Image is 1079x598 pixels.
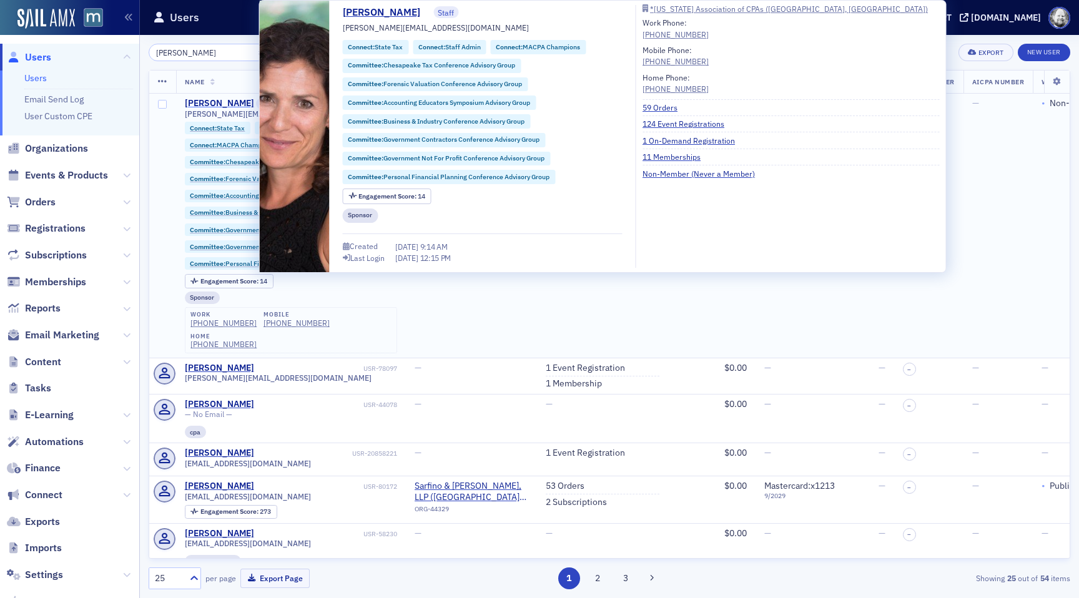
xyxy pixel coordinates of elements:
[25,515,60,529] span: Exports
[395,242,420,252] span: [DATE]
[185,555,242,567] div: CPE Registrant
[7,275,86,289] a: Memberships
[643,17,709,40] div: Work Phone:
[1042,447,1048,458] span: —
[724,480,747,491] span: $0.00
[1018,44,1070,61] a: New User
[7,435,84,449] a: Automations
[343,189,431,204] div: Engagement Score: 14
[256,449,397,458] div: USR-20858221
[7,142,88,155] a: Organizations
[343,22,529,33] span: [PERSON_NAME][EMAIL_ADDRESS][DOMAIN_NAME]
[190,140,217,149] span: Connect :
[25,195,56,209] span: Orders
[255,122,328,134] div: Connect:
[185,481,254,492] a: [PERSON_NAME]
[413,40,486,54] div: Connect:
[348,98,530,108] a: Committee:Accounting Educators Symposium Advisory Group
[190,158,357,166] a: Committee:Chesapeake Tax Conference Advisory Group
[433,6,458,18] span: Staff
[546,448,625,459] a: 1 Event Registration
[343,114,531,129] div: Committee:
[185,409,232,419] span: — No Email —
[348,79,383,88] span: Committee :
[185,257,398,270] div: Committee:
[348,117,525,127] a: Committee:Business & Industry Conference Advisory Group
[348,98,383,107] span: Committee :
[415,505,528,517] div: ORG-44329
[256,530,397,538] div: USR-58230
[185,528,254,539] a: [PERSON_NAME]
[200,278,267,285] div: 14
[25,248,87,262] span: Subscriptions
[348,79,522,89] a: Committee:Forensic Valuation Conference Advisory Group
[190,340,257,349] div: [PHONE_NUMBER]
[1042,527,1048,539] span: —
[7,195,56,209] a: Orders
[546,398,553,409] span: —
[256,483,397,491] div: USR-80172
[491,40,586,54] div: Connect:
[1042,98,1045,109] span: •
[7,488,62,502] a: Connect
[185,122,251,134] div: Connect:
[7,515,60,529] a: Exports
[200,508,271,515] div: 273
[972,527,979,539] span: —
[190,318,257,328] div: [PHONE_NUMBER]
[24,94,84,105] a: Email Send Log
[643,29,709,40] a: [PHONE_NUMBER]
[643,118,734,129] a: 124 Event Registrations
[643,44,709,67] div: Mobile Phone:
[84,8,103,27] img: SailAMX
[420,253,451,263] span: 12:15 PM
[343,152,551,166] div: Committee:
[255,46,266,57] button: ×
[185,505,277,519] div: Engagement Score: 273
[348,135,539,145] a: Committee:Government Contractors Conference Advisory Group
[764,492,835,500] span: 9 / 2029
[200,507,260,516] span: Engagement Score :
[643,5,939,12] a: *[US_STATE] Association of CPAs ([GEOGRAPHIC_DATA], [GEOGRAPHIC_DATA])
[185,373,372,383] span: [PERSON_NAME][EMAIL_ADDRESS][DOMAIN_NAME]
[190,260,392,268] a: Committee:Personal Financial Planning Conference Advisory Group
[546,378,602,390] a: 1 Membership
[1042,398,1048,409] span: —
[7,222,86,235] a: Registrations
[185,98,254,109] a: [PERSON_NAME]
[972,97,979,109] span: —
[185,399,254,410] a: [PERSON_NAME]
[496,42,580,52] a: Connect:MACPA Champions
[190,259,225,268] span: Committee :
[190,141,274,149] a: Connect:MACPA Champions
[972,362,979,373] span: —
[907,484,911,491] span: –
[415,362,421,373] span: —
[724,362,747,373] span: $0.00
[772,572,1070,584] div: Showing out of items
[879,527,885,539] span: —
[350,243,378,250] div: Created
[7,355,61,369] a: Content
[643,135,744,146] a: 1 On-Demand Registration
[348,172,383,181] span: Committee :
[185,492,311,501] span: [EMAIL_ADDRESS][DOMAIN_NAME]
[343,59,521,73] div: Committee:
[185,363,254,374] div: [PERSON_NAME]
[546,363,625,374] a: 1 Event Registration
[907,531,911,538] span: –
[764,447,771,458] span: —
[643,83,709,94] div: [PHONE_NUMBER]
[415,398,421,409] span: —
[415,527,421,539] span: —
[185,426,207,438] div: cpa
[190,243,387,251] a: Committee:Government Not For Profit Conference Advisory Group
[907,402,911,409] span: –
[350,255,385,262] div: Last Login
[25,568,63,582] span: Settings
[348,61,515,71] a: Committee:Chesapeake Tax Conference Advisory Group
[348,135,383,144] span: Committee :
[7,248,87,262] a: Subscriptions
